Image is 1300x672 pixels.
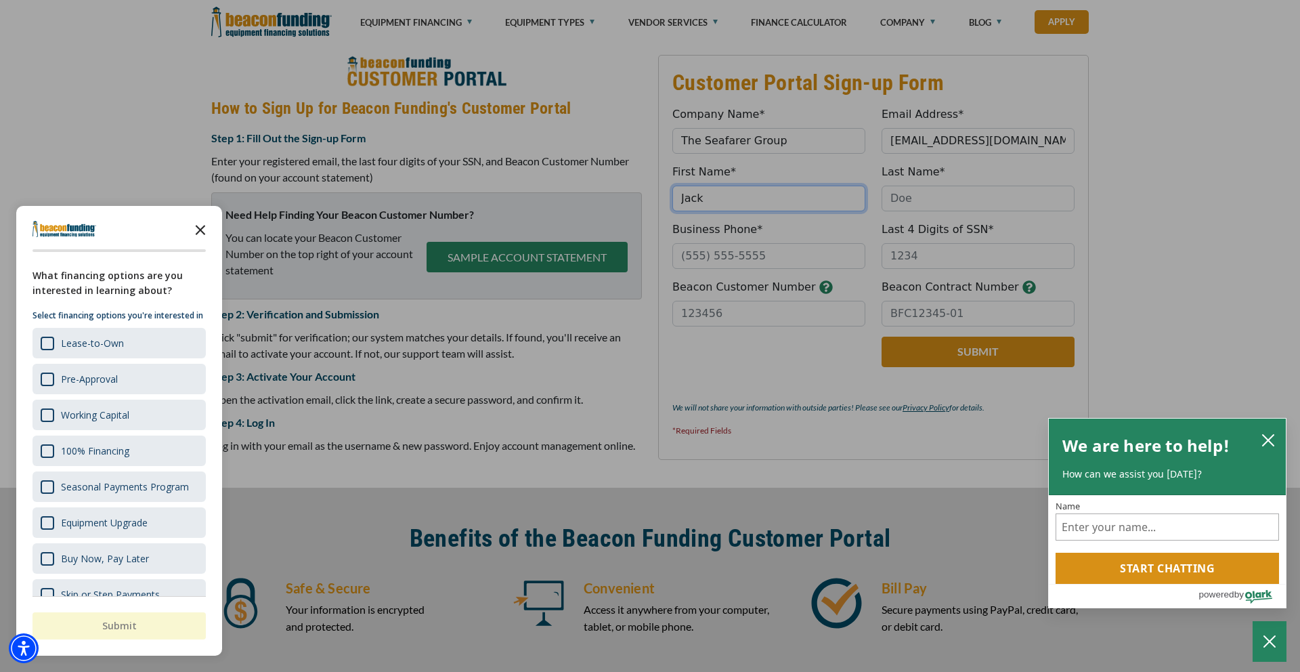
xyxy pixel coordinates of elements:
[32,507,206,538] div: Equipment Upgrade
[61,373,118,385] div: Pre-Approval
[32,364,206,394] div: Pre-Approval
[61,588,160,601] div: Skip or Step Payments
[1062,432,1230,459] h2: We are here to help!
[32,268,206,298] div: What financing options are you interested in learning about?
[61,337,124,350] div: Lease-to-Own
[61,516,148,529] div: Equipment Upgrade
[1056,502,1279,511] label: Name
[32,309,206,322] p: Select financing options you're interested in
[32,471,206,502] div: Seasonal Payments Program
[1048,418,1286,609] div: olark chatbox
[1253,621,1286,662] button: Close Chatbox
[61,444,129,457] div: 100% Financing
[32,579,206,610] div: Skip or Step Payments
[32,400,206,430] div: Working Capital
[61,552,149,565] div: Buy Now, Pay Later
[32,543,206,574] div: Buy Now, Pay Later
[32,221,96,237] img: Company logo
[1257,430,1279,449] button: close chatbox
[1198,586,1234,603] span: powered
[61,480,189,493] div: Seasonal Payments Program
[32,436,206,466] div: 100% Financing
[1198,585,1286,608] a: Powered by Olark
[16,206,222,656] div: Survey
[187,215,214,243] button: Close the survey
[61,408,129,421] div: Working Capital
[1062,467,1272,481] p: How can we assist you [DATE]?
[1056,553,1279,584] button: Start chatting
[32,328,206,358] div: Lease-to-Own
[1056,513,1279,541] input: Name
[32,612,206,639] button: Submit
[1234,586,1244,603] span: by
[9,633,39,663] div: Accessibility Menu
